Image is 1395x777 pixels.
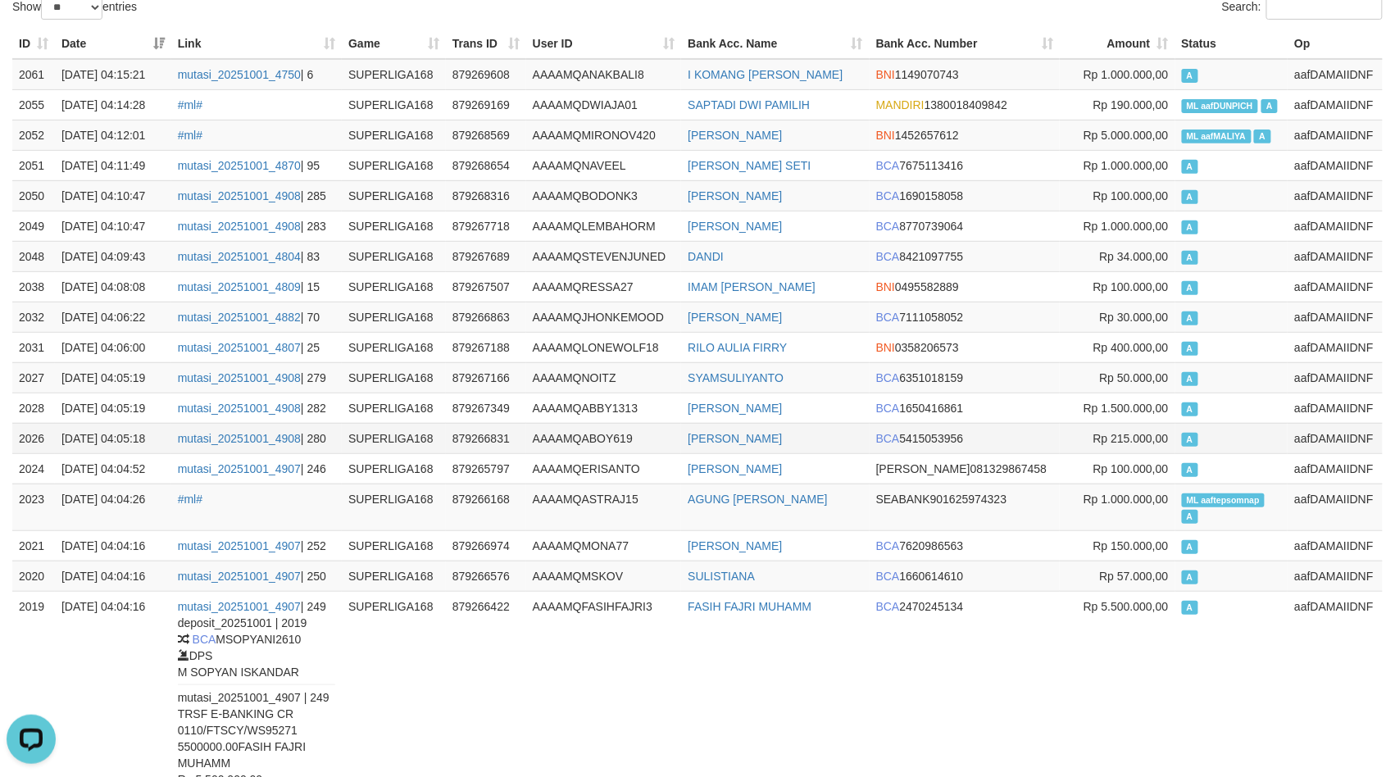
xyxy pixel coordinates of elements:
td: 8421097755 [870,241,1060,271]
td: | 15 [171,271,342,302]
a: mutasi_20251001_4908 [178,402,301,415]
td: 2023 [12,484,55,530]
span: BNI [876,280,895,293]
td: | 250 [171,561,342,591]
span: Rp 1.000.000,00 [1084,159,1169,172]
a: mutasi_20251001_4907 [178,539,301,552]
td: 2021 [12,530,55,561]
th: User ID: activate to sort column ascending [526,29,682,59]
a: mutasi_20251001_4908 [178,432,301,445]
td: 7620986563 [870,530,1060,561]
td: SUPERLIGA168 [342,302,446,332]
span: BCA [876,432,900,445]
td: AAAAMQMIRONOV420 [526,120,682,150]
td: 2020 [12,561,55,591]
td: 2027 [12,362,55,393]
span: BCA [876,570,900,583]
td: SUPERLIGA168 [342,561,446,591]
td: 879266576 [446,561,526,591]
span: Approved [1182,281,1198,295]
th: Link: activate to sort column ascending [171,29,342,59]
td: | 246 [171,453,342,484]
span: BCA [876,371,900,384]
span: BCA [876,402,900,415]
a: #ml# [178,493,202,506]
td: 1650416861 [870,393,1060,423]
a: [PERSON_NAME] [688,129,782,142]
td: 2026 [12,423,55,453]
span: Rp 5.000.000,00 [1084,129,1169,142]
span: Approved [1261,99,1278,113]
td: AAAAMQLEMBAHORM [526,211,682,241]
td: 2038 [12,271,55,302]
td: [DATE] 04:10:47 [55,180,171,211]
td: [DATE] 04:14:28 [55,89,171,120]
td: AAAAMQSTEVENJUNED [526,241,682,271]
span: Approved [1182,510,1198,524]
td: 879266168 [446,484,526,530]
td: [DATE] 04:10:47 [55,211,171,241]
td: AAAAMQNOITZ [526,362,682,393]
td: AAAAMQRESSA27 [526,271,682,302]
a: mutasi_20251001_4870 [178,159,301,172]
a: mutasi_20251001_4907 [178,462,301,475]
a: mutasi_20251001_4804 [178,250,301,263]
td: | 6 [171,59,342,90]
span: Approved [1182,570,1198,584]
td: 1149070743 [870,59,1060,90]
td: 5415053956 [870,423,1060,453]
td: [DATE] 04:04:16 [55,561,171,591]
td: aafDAMAIIDNF [1288,362,1383,393]
td: 2055 [12,89,55,120]
td: 081329867458 [870,453,1060,484]
td: 7111058052 [870,302,1060,332]
th: ID: activate to sort column ascending [12,29,55,59]
td: AAAAMQMSKOV [526,561,682,591]
td: | 283 [171,211,342,241]
a: mutasi_20251001_4907 [178,600,301,613]
a: mutasi_20251001_4908 [178,371,301,384]
span: Approved [1182,372,1198,386]
span: Approved [1182,540,1198,554]
td: 879267507 [446,271,526,302]
td: aafDAMAIIDNF [1288,332,1383,362]
td: aafDAMAIIDNF [1288,180,1383,211]
td: 1690158058 [870,180,1060,211]
a: mutasi_20251001_4907 [178,570,301,583]
span: SEABANK [876,493,930,506]
td: 879266974 [446,530,526,561]
a: [PERSON_NAME] [688,402,782,415]
span: BCA [876,250,900,263]
td: [DATE] 04:04:26 [55,484,171,530]
span: Manually Linked by aafDUNPICH [1182,99,1259,113]
th: Bank Acc. Name: activate to sort column ascending [681,29,869,59]
td: 879267718 [446,211,526,241]
td: 2024 [12,453,55,484]
a: [PERSON_NAME] [688,539,782,552]
span: BCA [876,539,900,552]
a: RILO AULIA FIRRY [688,341,787,354]
td: SUPERLIGA168 [342,150,446,180]
span: Rp 1.000.000,00 [1084,493,1169,506]
span: Rp 1.000.000,00 [1084,68,1169,81]
td: [DATE] 04:06:22 [55,302,171,332]
td: 901625974323 [870,484,1060,530]
th: Game: activate to sort column ascending [342,29,446,59]
a: mutasi_20251001_4882 [178,311,301,324]
a: [PERSON_NAME] [688,189,782,202]
span: Rp 190.000,00 [1093,98,1169,111]
button: Open LiveChat chat widget [7,7,56,56]
span: BCA [876,159,900,172]
td: SUPERLIGA168 [342,453,446,484]
a: [PERSON_NAME] SETI [688,159,811,172]
td: aafDAMAIIDNF [1288,211,1383,241]
span: BNI [876,341,895,354]
td: SUPERLIGA168 [342,271,446,302]
span: Approved [1182,251,1198,265]
td: AAAAMQMONA77 [526,530,682,561]
td: [DATE] 04:08:08 [55,271,171,302]
td: 2048 [12,241,55,271]
span: Approved [1182,190,1198,204]
td: | 280 [171,423,342,453]
td: 879268569 [446,120,526,150]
